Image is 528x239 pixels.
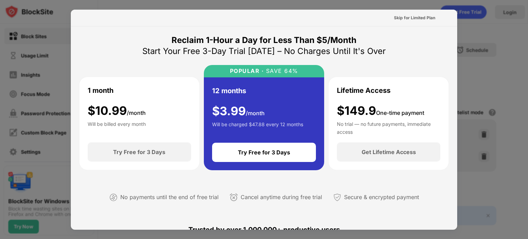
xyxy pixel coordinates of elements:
[337,120,440,134] div: No trial — no future payments, immediate access
[109,193,118,202] img: not-paying
[212,86,246,96] div: 12 months
[230,193,238,202] img: cancel-anytime
[88,120,146,134] div: Will be billed every month
[88,104,146,118] div: $ 10.99
[230,68,264,74] div: POPULAR ·
[362,149,416,155] div: Get Lifetime Access
[238,149,290,156] div: Try Free for 3 Days
[337,85,390,96] div: Lifetime Access
[264,68,298,74] div: SAVE 64%
[246,110,265,117] span: /month
[212,104,265,118] div: $ 3.99
[333,193,341,202] img: secured-payment
[337,104,424,118] div: $149.9
[376,109,424,116] span: One-time payment
[394,14,435,21] div: Skip for Limited Plan
[88,85,113,96] div: 1 month
[120,192,219,202] div: No payments until the end of free trial
[212,121,303,134] div: Will be charged $47.88 every 12 months
[344,192,419,202] div: Secure & encrypted payment
[172,35,356,46] div: Reclaim 1-Hour a Day for Less Than $5/Month
[113,149,165,155] div: Try Free for 3 Days
[127,109,146,116] span: /month
[142,46,386,57] div: Start Your Free 3-Day Trial [DATE] – No Charges Until It's Over
[241,192,322,202] div: Cancel anytime during free trial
